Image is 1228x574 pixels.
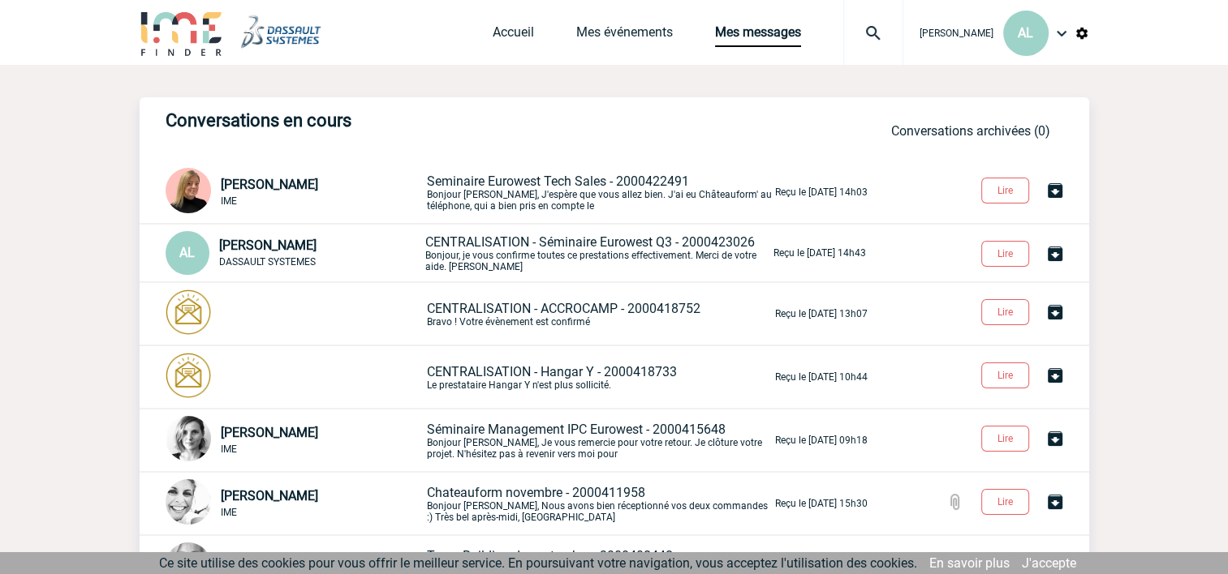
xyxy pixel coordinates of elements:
p: Reçu le [DATE] 14h03 [775,186,868,198]
a: Lire [968,245,1045,260]
div: Conversation privée : Client - Agence [166,168,424,216]
p: Bonjour [PERSON_NAME], Je vous remercie pour votre retour. Je clôture votre projet. N'hésitez pas... [427,422,772,460]
span: DASSAULT SYSTEMES [219,256,316,268]
span: [PERSON_NAME] [219,238,317,253]
a: Lire [968,182,1045,197]
span: CENTRALISATION - Séminaire Eurowest Q3 - 2000423026 [425,234,755,250]
h3: Conversations en cours [166,110,653,131]
button: Lire [981,426,1029,452]
a: CENTRALISATION - ACCROCAMP - 2000418752Bravo ! Votre évènement est confirmé Reçu le [DATE] 13h07 [166,305,868,320]
a: Lire [968,366,1045,382]
p: Bonjour, je vous confirme toutes ce prestations effectivement. Merci de votre aide. [PERSON_NAME] [425,234,770,272]
span: Ce site utilise des cookies pour vous offrir le meilleur service. En poursuivant votre navigation... [159,555,917,571]
p: Reçu le [DATE] 15h30 [775,498,868,509]
a: [PERSON_NAME] IME Séminaire Management IPC Eurowest - 2000415648Bonjour [PERSON_NAME], Je vous re... [166,431,868,447]
img: Archiver la conversation [1045,181,1065,200]
img: 131233-0.png [166,168,211,213]
span: Team Building de septembre - 2000408448 [427,548,673,563]
div: Conversation privée : Client - Agence [166,231,422,275]
p: Reçu le [DATE] 09h18 [775,435,868,446]
img: Archiver la conversation [1045,302,1065,322]
a: En savoir plus [929,555,1010,571]
img: IME-Finder [140,10,224,56]
a: Mes messages [715,24,801,47]
span: Seminaire Eurowest Tech Sales - 2000422491 [427,173,689,189]
p: Bonjour [PERSON_NAME], Nous avons bien réceptionné vos deux commandes :) Très bel après-midi, [GE... [427,485,772,523]
p: Reçu le [DATE] 10h44 [775,371,868,383]
button: Lire [981,489,1029,515]
a: [PERSON_NAME] IME Chateauform novembre - 2000411958Bonjour [PERSON_NAME], Nous avons bien récepti... [166,495,868,510]
img: Archiver la conversation [1045,244,1065,263]
p: Bravo ! Votre évènement est confirmé [427,301,772,328]
a: Mes événements [576,24,673,47]
button: Lire [981,362,1029,388]
a: CENTRALISATION - Hangar Y - 2000418733Le prestataire Hangar Y n'est plus sollicité. Reçu le [DATE... [166,368,868,383]
p: Reçu le [DATE] 14h43 [773,247,866,259]
img: Archiver la conversation [1045,492,1065,512]
a: [PERSON_NAME] IME Seminaire Eurowest Tech Sales - 2000422491Bonjour [PERSON_NAME], J'espère que v... [166,183,868,199]
span: CENTRALISATION - ACCROCAMP - 2000418752 [427,301,700,316]
a: AL [PERSON_NAME] DASSAULT SYSTEMES CENTRALISATION - Séminaire Eurowest Q3 - 2000423026Bonjour, je... [166,244,866,259]
button: Lire [981,299,1029,325]
img: Archiver la conversation [1045,429,1065,448]
span: [PERSON_NAME] [221,425,318,440]
a: J'accepte [1022,555,1076,571]
img: 103019-1.png [166,416,211,461]
div: Conversation privée : Client - Agence [166,479,424,528]
span: [PERSON_NAME] [920,28,993,39]
span: Chateauform novembre - 2000411958 [427,485,645,500]
button: Lire [981,241,1029,267]
span: [PERSON_NAME] [221,551,318,567]
span: [PERSON_NAME] [221,488,318,503]
span: Séminaire Management IPC Eurowest - 2000415648 [427,422,726,437]
img: photonotifcontact.png [166,289,211,335]
a: Conversations archivées (0) [891,123,1050,139]
div: Conversation privée : Client - Agence [166,353,424,401]
p: Bonjour [PERSON_NAME], J'espère que vous allez bien. J'ai eu Châteauform' au téléphone, qui a bie... [427,173,772,212]
div: Conversation privée : Client - Agence [166,416,424,465]
span: IME [221,443,237,455]
a: Lire [968,303,1045,319]
span: IME [221,195,237,207]
span: [PERSON_NAME] [221,177,318,192]
a: Lire [968,430,1045,445]
div: Conversation privée : Client - Agence [166,289,424,338]
button: Lire [981,178,1029,203]
p: Reçu le [DATE] 13h07 [775,308,868,319]
span: CENTRALISATION - Hangar Y - 2000418733 [427,364,677,379]
img: Archiver la conversation [1045,366,1065,385]
span: AL [1018,25,1033,41]
p: Le prestataire Hangar Y n'est plus sollicité. [427,364,772,391]
a: Accueil [493,24,534,47]
img: 103013-0.jpeg [166,479,211,525]
span: IME [221,507,237,518]
img: photonotifcontact.png [166,353,211,398]
a: Lire [968,493,1045,508]
span: AL [179,245,195,260]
